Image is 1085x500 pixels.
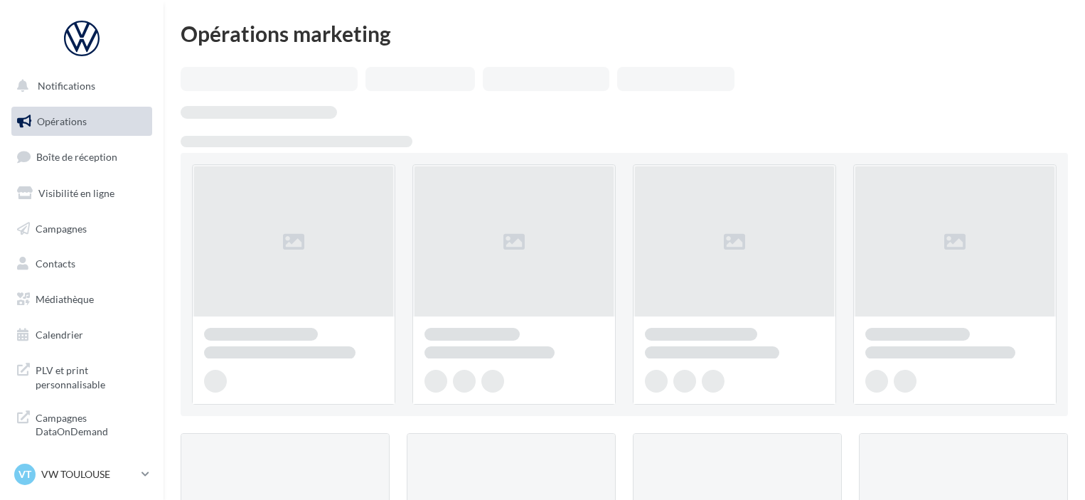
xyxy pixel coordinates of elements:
[36,408,146,439] span: Campagnes DataOnDemand
[181,23,1068,44] div: Opérations marketing
[37,115,87,127] span: Opérations
[9,214,155,244] a: Campagnes
[9,284,155,314] a: Médiathèque
[36,151,117,163] span: Boîte de réception
[9,355,155,397] a: PLV et print personnalisable
[38,187,114,199] span: Visibilité en ligne
[18,467,31,482] span: VT
[9,107,155,137] a: Opérations
[9,403,155,445] a: Campagnes DataOnDemand
[41,467,136,482] p: VW TOULOUSE
[36,361,146,391] span: PLV et print personnalisable
[11,461,152,488] a: VT VW TOULOUSE
[38,80,95,92] span: Notifications
[9,142,155,172] a: Boîte de réception
[9,71,149,101] button: Notifications
[9,179,155,208] a: Visibilité en ligne
[36,293,94,305] span: Médiathèque
[36,257,75,270] span: Contacts
[36,329,83,341] span: Calendrier
[9,320,155,350] a: Calendrier
[36,222,87,234] span: Campagnes
[9,249,155,279] a: Contacts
